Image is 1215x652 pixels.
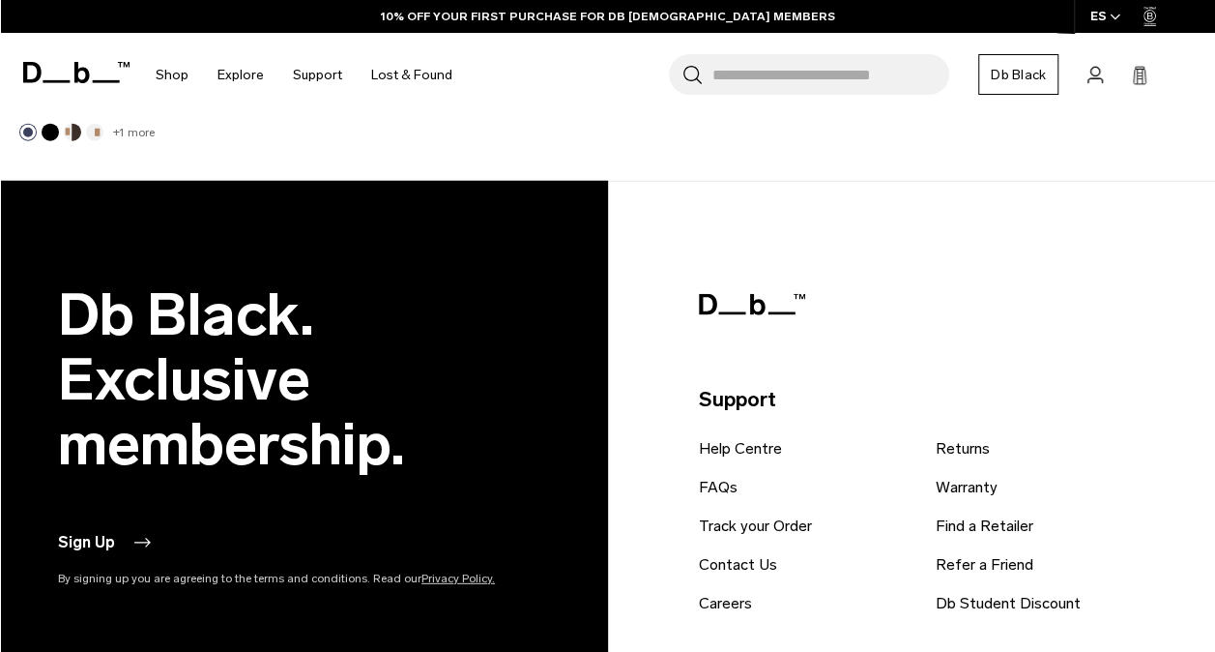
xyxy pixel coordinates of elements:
[19,124,37,141] button: Blue Hour
[293,41,342,109] a: Support
[699,384,1157,415] p: Support
[156,41,188,109] a: Shop
[699,515,812,538] a: Track your Order
[217,41,264,109] a: Explore
[936,553,1033,577] a: Refer a Friend
[699,476,738,499] a: FAQs
[113,126,155,139] a: +1 more
[58,531,154,554] button: Sign Up
[699,553,777,577] a: Contact Us
[64,124,81,141] button: Cappuccino
[936,437,990,460] a: Returns
[141,33,467,117] nav: Main Navigation
[381,8,835,25] a: 10% OFF YOUR FIRST PURCHASE FOR DB [DEMOGRAPHIC_DATA] MEMBERS
[936,515,1033,538] a: Find a Retailer
[58,282,516,477] h2: Db Black. Exclusive membership.
[936,476,998,499] a: Warranty
[42,124,59,141] button: Black Out
[58,570,516,587] p: By signing up you are agreeing to the terms and conditions. Read our
[978,54,1058,95] a: Db Black
[421,572,495,585] a: Privacy Policy.
[699,592,752,615] a: Careers
[86,124,103,141] button: Oatmilk
[936,592,1081,615] a: Db Student Discount
[371,41,452,109] a: Lost & Found
[699,437,782,460] a: Help Centre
